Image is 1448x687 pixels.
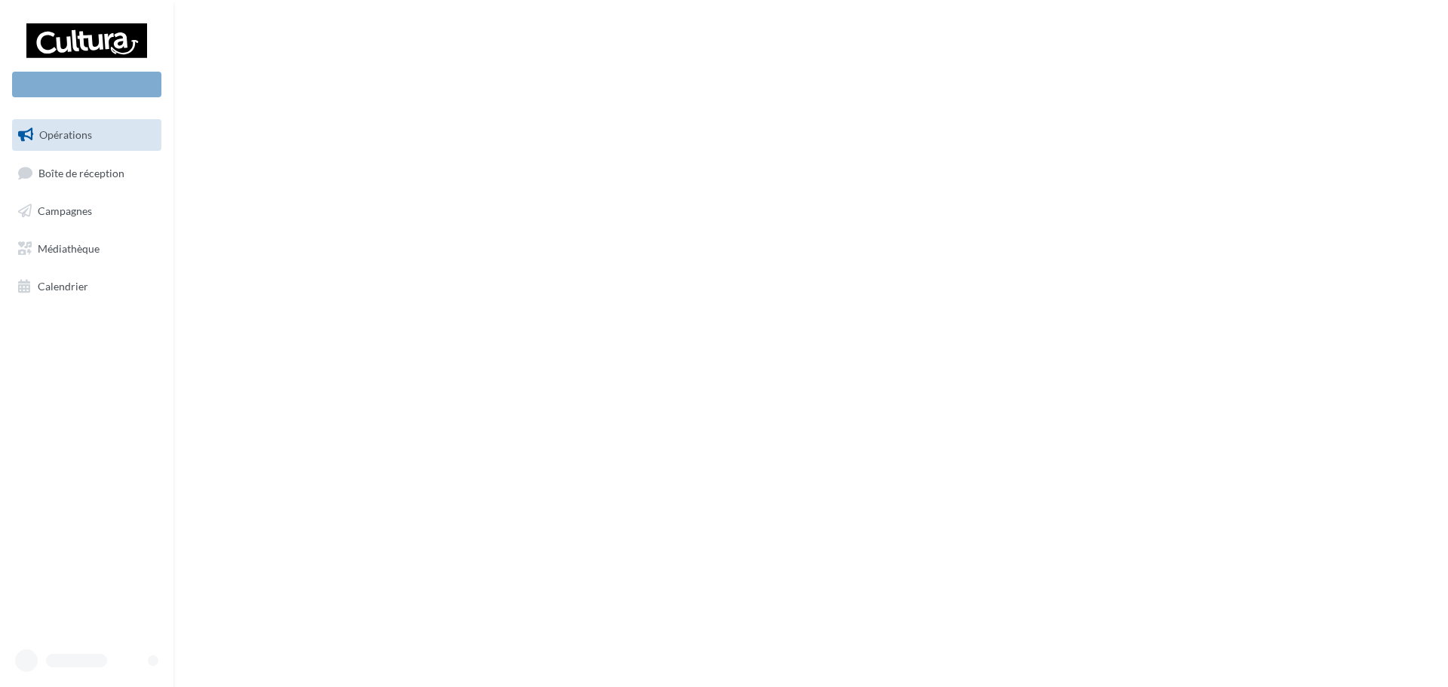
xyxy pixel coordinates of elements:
div: Nouvelle campagne [12,72,161,97]
span: Boîte de réception [38,166,124,179]
span: Campagnes [38,204,92,217]
a: Boîte de réception [9,157,164,189]
a: Opérations [9,119,164,151]
a: Médiathèque [9,233,164,265]
a: Campagnes [9,195,164,227]
span: Opérations [39,128,92,141]
span: Calendrier [38,279,88,292]
span: Médiathèque [38,242,100,255]
a: Calendrier [9,271,164,302]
